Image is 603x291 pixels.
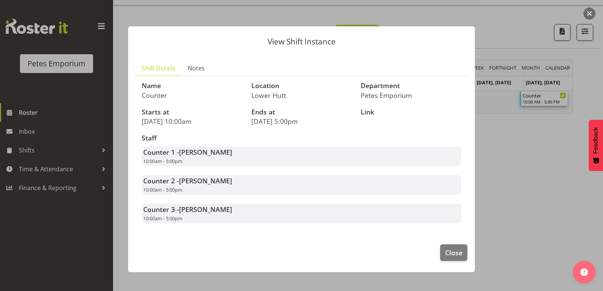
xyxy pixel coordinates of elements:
span: Notes [188,64,205,73]
span: [PERSON_NAME] [179,148,232,157]
strong: Counter 1 - [143,148,232,157]
h3: Department [361,82,461,90]
span: Close [445,248,462,257]
h3: Starts at [142,108,242,116]
button: Close [440,244,467,261]
p: [DATE] 10:00am [142,117,242,125]
p: View Shift Instance [136,38,467,46]
button: Feedback - Show survey [589,120,603,171]
span: Shift Details [142,64,176,73]
span: [PERSON_NAME] [179,176,232,185]
span: [PERSON_NAME] [179,205,232,214]
span: 10:00am - 5:00pm [143,186,182,193]
h3: Name [142,82,242,90]
h3: Link [361,108,461,116]
p: Lower Hutt [251,91,352,99]
strong: Counter 2 - [143,176,232,185]
h3: Location [251,82,352,90]
strong: Counter 3 - [143,205,232,214]
h3: Ends at [251,108,352,116]
p: [DATE] 5:00pm [251,117,352,125]
span: 10:00am - 5:00pm [143,158,182,165]
img: help-xxl-2.png [580,268,588,276]
span: Feedback [592,127,599,154]
p: Counter [142,91,242,99]
h3: Staff [142,134,461,142]
p: Petes Emporium [361,91,461,99]
span: 10:00am - 5:00pm [143,215,182,222]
